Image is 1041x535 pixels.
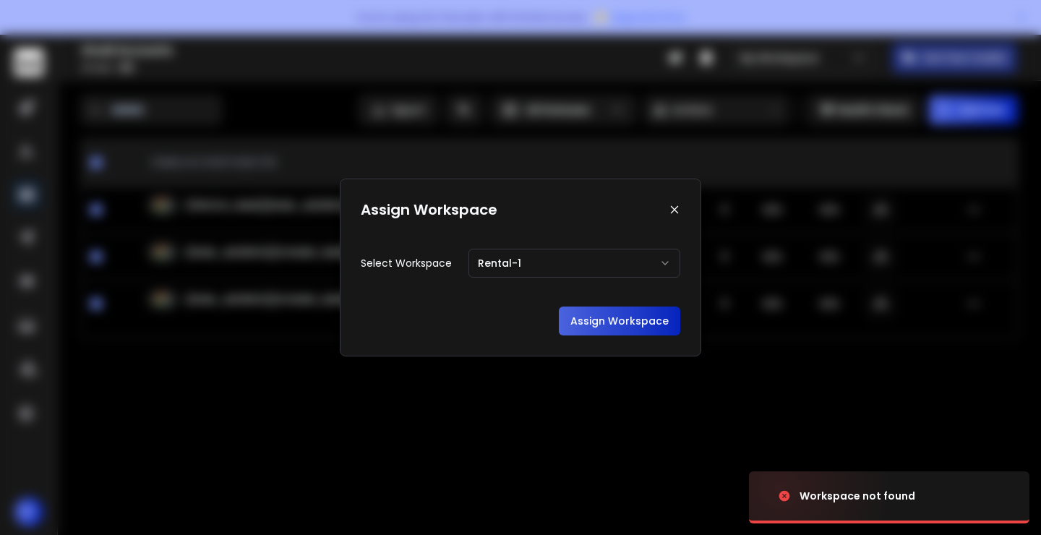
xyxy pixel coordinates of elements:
[800,489,915,503] div: Workspace not found
[559,307,680,335] button: Assign Workspace
[468,249,680,278] button: Rental-1
[749,457,894,535] img: image
[361,256,454,270] p: Select Workspace
[361,200,497,220] h1: Assign Workspace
